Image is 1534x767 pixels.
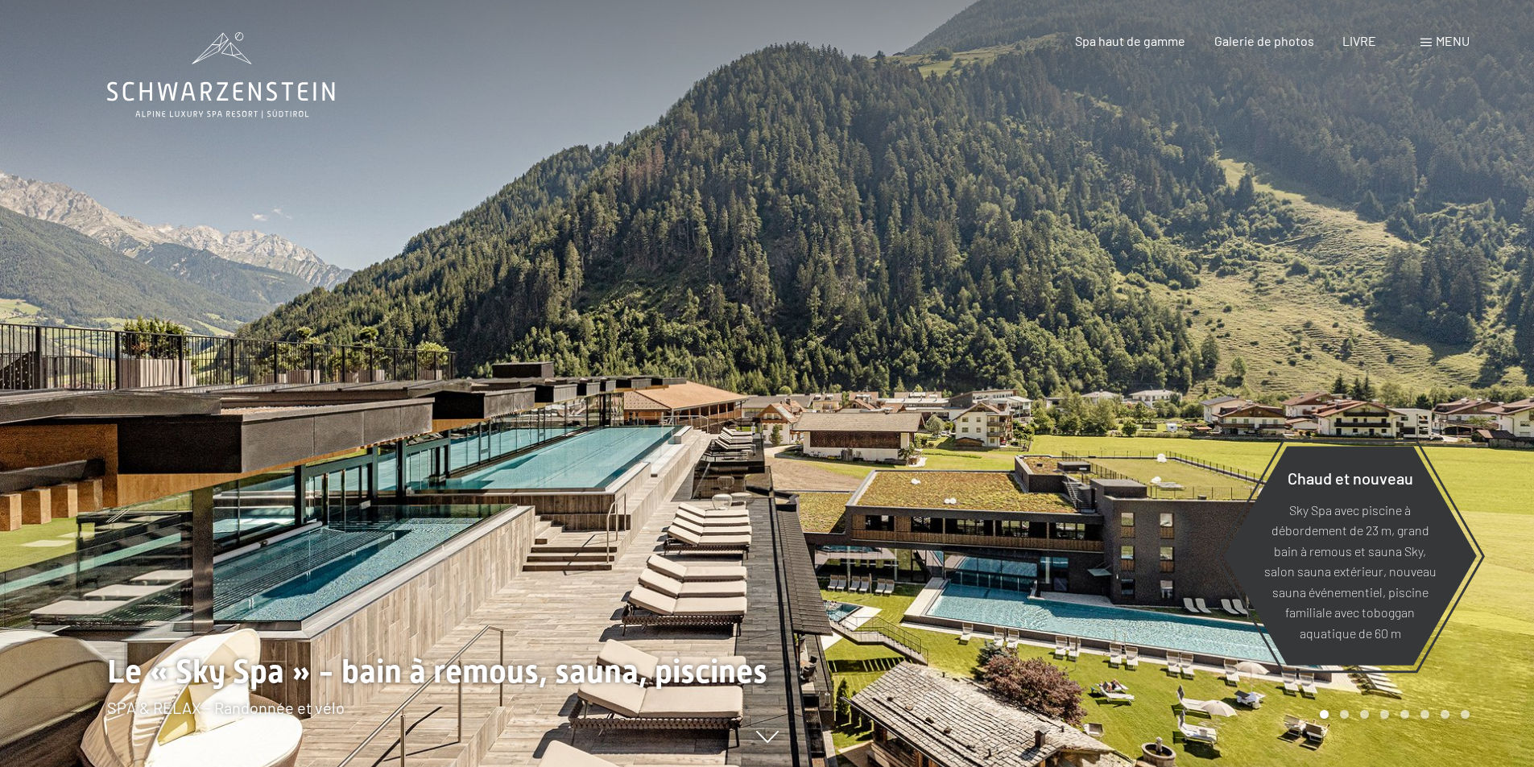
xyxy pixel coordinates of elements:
div: Page 5 du carrousel [1400,710,1409,719]
a: LIVRE [1342,33,1376,48]
div: Page 7 du carrousel [1441,710,1449,719]
div: Page 2 du carrousel [1340,710,1349,719]
div: Page 8 du carrousel [1461,710,1470,719]
div: Page 3 du carrousel [1360,710,1369,719]
div: Page 1 du carrousel (diapositive actuelle) [1320,710,1329,719]
div: Carrousel Page 4 [1380,710,1389,719]
font: Sky Spa avec piscine à débordement de 23 m, grand bain à remous et sauna Sky, salon sauna extérie... [1264,501,1437,641]
a: Chaud et nouveau Sky Spa avec piscine à débordement de 23 m, grand bain à remous et sauna Sky, sa... [1222,445,1478,666]
div: Carrousel Page 6 [1420,710,1429,719]
a: Spa haut de gamme [1075,33,1185,48]
div: Pagination du carrousel [1314,710,1470,719]
a: Galerie de photos [1214,33,1314,48]
font: Chaud et nouveau [1288,468,1413,487]
font: menu [1436,33,1470,48]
